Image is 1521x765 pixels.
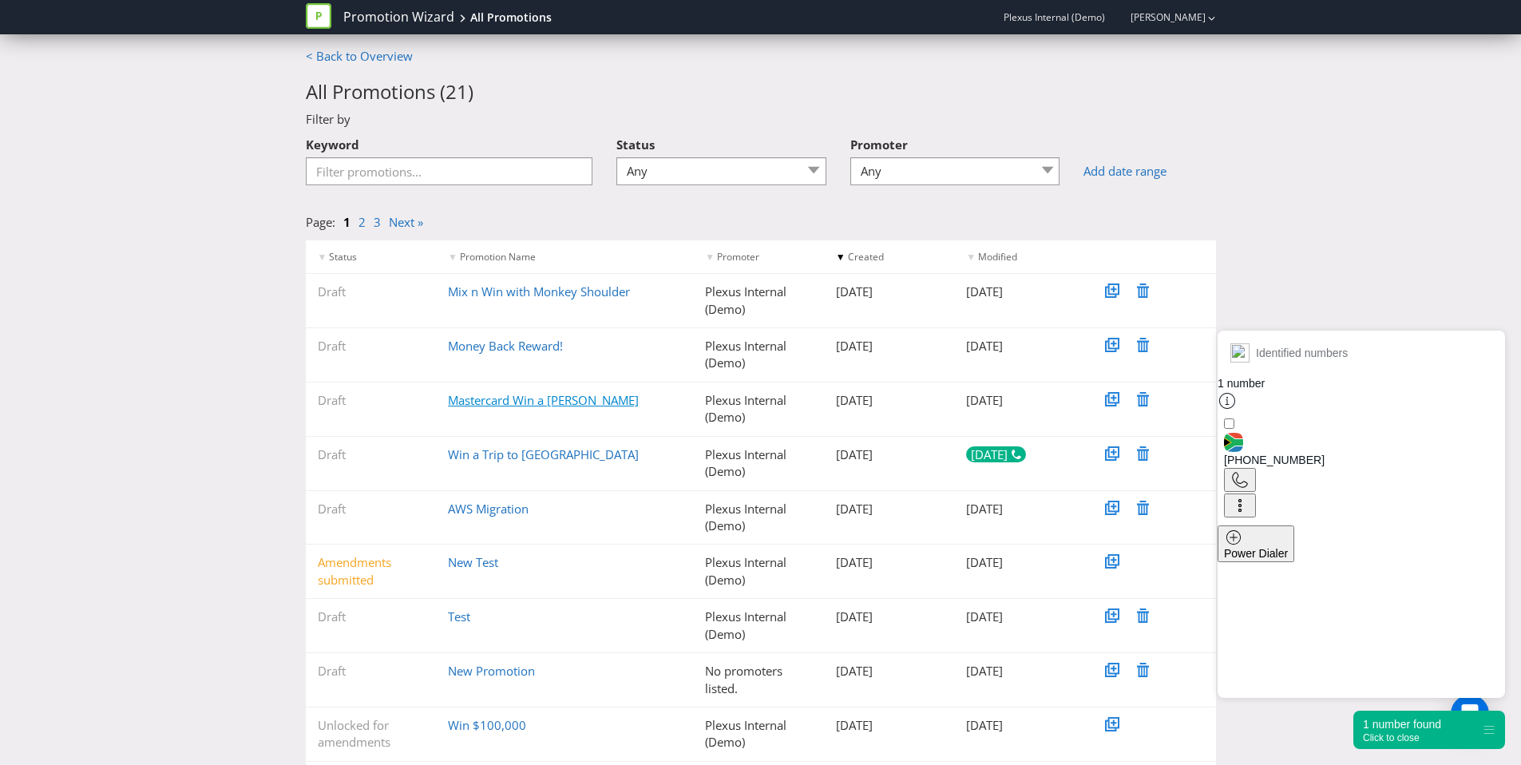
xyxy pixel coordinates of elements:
[306,48,413,64] a: < Back to Overview
[329,250,357,264] span: Status
[448,283,630,299] a: Mix n Win with Monkey Shoulder
[824,283,955,300] div: [DATE]
[824,446,955,463] div: [DATE]
[306,283,437,300] div: Draft
[954,338,1085,355] div: [DATE]
[693,608,824,643] div: Plexus Internal (Demo)
[306,157,593,185] input: Filter promotions...
[294,111,1228,128] div: Filter by
[966,446,1026,462] div: [DATE]
[616,137,655,153] span: Status
[306,501,437,517] div: Draft
[717,250,759,264] span: Promoter
[448,608,470,624] a: Test
[705,250,715,264] span: ▼
[954,283,1085,300] div: [DATE]
[318,250,327,264] span: ▼
[306,129,359,153] label: Keyword
[448,663,535,679] a: New Promotion
[448,338,563,354] a: Money Back Reward!
[1115,10,1206,24] a: [PERSON_NAME]
[468,78,473,105] span: )
[693,501,824,535] div: Plexus Internal (Demo)
[824,663,955,680] div: [DATE]
[306,608,437,625] div: Draft
[693,283,824,318] div: Plexus Internal (Demo)
[306,392,437,409] div: Draft
[693,717,824,751] div: Plexus Internal (Demo)
[824,392,955,409] div: [DATE]
[824,501,955,517] div: [DATE]
[374,214,381,230] a: 3
[448,717,526,733] a: Win $100,000
[448,392,639,408] a: Mastercard Win a [PERSON_NAME]
[954,663,1085,680] div: [DATE]
[836,250,846,264] span: ▼
[306,338,437,355] div: Draft
[954,392,1085,409] div: [DATE]
[306,446,437,463] div: Draft
[389,214,423,230] a: Next »
[693,663,824,697] div: No promoters listed.
[448,554,498,570] a: New Test
[824,717,955,734] div: [DATE]
[693,338,824,372] div: Plexus Internal (Demo)
[693,554,824,589] div: Plexus Internal (Demo)
[966,250,976,264] span: ▼
[954,554,1085,571] div: [DATE]
[460,250,536,264] span: Promotion Name
[848,250,884,264] span: Created
[824,338,955,355] div: [DATE]
[306,663,437,680] div: Draft
[306,214,335,230] span: Page:
[343,214,351,230] a: 1
[448,501,529,517] a: AWS Migration
[978,250,1017,264] span: Modified
[850,137,908,153] span: Promoter
[306,554,437,589] div: Amendments submitted
[448,446,639,462] a: Win a Trip to [GEOGRAPHIC_DATA]
[824,608,955,625] div: [DATE]
[343,8,454,26] a: Promotion Wizard
[954,717,1085,734] div: [DATE]
[1083,163,1215,180] a: Add date range
[954,608,1085,625] div: [DATE]
[470,10,552,26] div: All Promotions
[693,446,824,481] div: Plexus Internal (Demo)
[358,214,366,230] a: 2
[693,392,824,426] div: Plexus Internal (Demo)
[954,501,1085,517] div: [DATE]
[448,250,457,264] span: ▼
[306,717,437,751] div: Unlocked for amendments
[1004,10,1105,24] span: Plexus Internal (Demo)
[824,554,955,571] div: [DATE]
[446,78,468,105] span: 21
[306,78,446,105] span: All Promotions (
